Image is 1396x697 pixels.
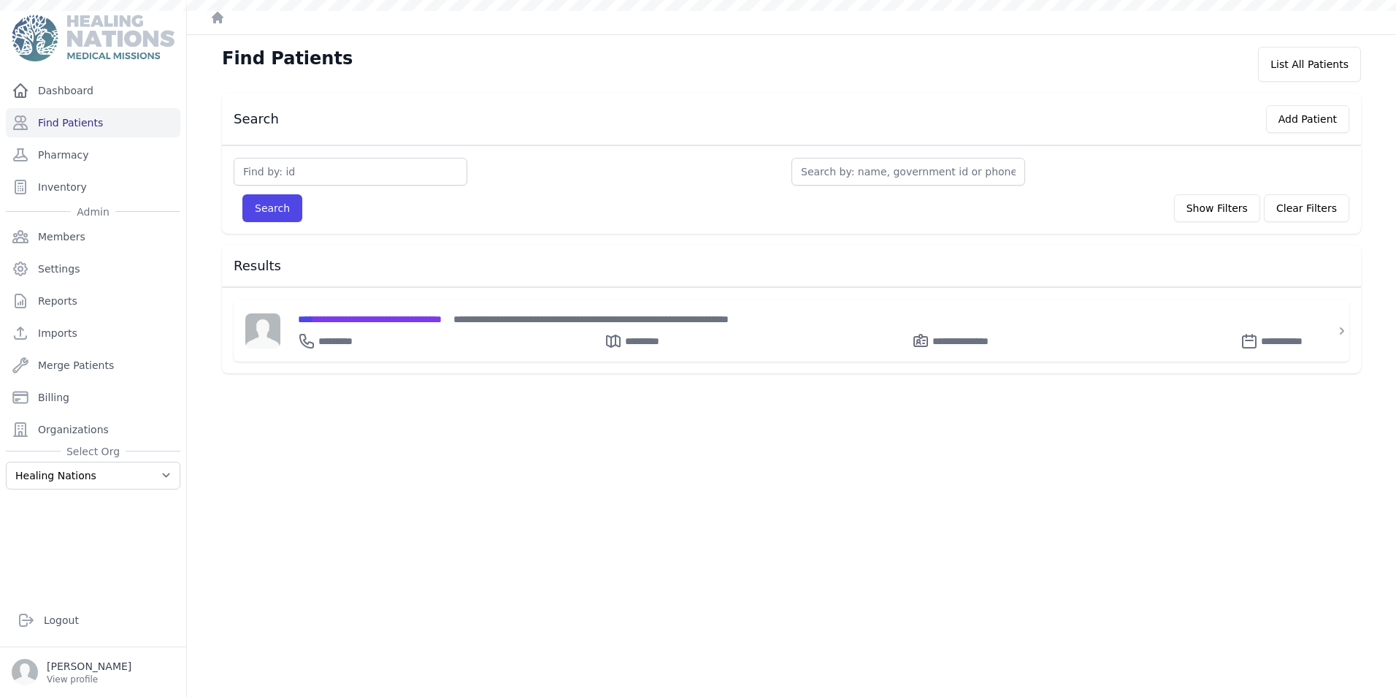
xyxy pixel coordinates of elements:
a: Billing [6,383,180,412]
a: Logout [12,606,174,635]
div: List All Patients [1258,47,1361,82]
span: Select Org [61,444,126,459]
a: Organizations [6,415,180,444]
h1: Find Patients [222,47,353,70]
a: Inventory [6,172,180,202]
img: person-242608b1a05df3501eefc295dc1bc67a.jpg [245,313,280,348]
a: [PERSON_NAME] View profile [12,659,174,685]
a: Settings [6,254,180,283]
span: Admin [71,205,115,219]
h3: Results [234,257,1349,275]
button: Show Filters [1174,194,1260,222]
button: Clear Filters [1264,194,1349,222]
p: [PERSON_NAME] [47,659,131,674]
a: Merge Patients [6,351,180,380]
a: Reports [6,286,180,316]
button: Search [242,194,302,222]
a: Pharmacy [6,140,180,170]
p: View profile [47,674,131,685]
img: Medical Missions EMR [12,15,174,61]
a: Members [6,222,180,251]
button: Add Patient [1266,105,1349,133]
input: Search by: name, government id or phone [791,158,1025,186]
h3: Search [234,110,279,128]
a: Find Patients [6,108,180,137]
a: Dashboard [6,76,180,105]
a: Imports [6,319,180,348]
input: Find by: id [234,158,467,186]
